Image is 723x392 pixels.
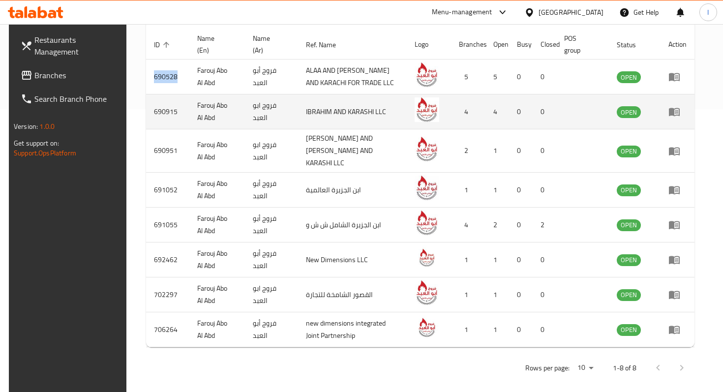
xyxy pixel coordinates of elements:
[14,137,59,150] span: Get support on:
[415,97,439,122] img: Farouj Abo Al Abd
[189,242,245,277] td: Farouj Abo Al Abd
[146,60,189,94] td: 690528
[298,94,407,129] td: IBRAHIM AND KARASHI LLC
[485,208,509,242] td: 2
[415,62,439,87] img: Farouj Abo Al Abd
[533,94,556,129] td: 0
[298,129,407,173] td: [PERSON_NAME] AND [PERSON_NAME] AND KARASHI LLC
[509,242,533,277] td: 0
[245,208,298,242] td: فروج أبو العبد
[533,60,556,94] td: 0
[668,184,687,196] div: Menu
[146,312,189,347] td: 706264
[485,94,509,129] td: 4
[189,94,245,129] td: Farouj Abo Al Abd
[306,39,349,51] span: Ref. Name
[197,32,233,56] span: Name (En)
[146,242,189,277] td: 692462
[298,277,407,312] td: القصور الشامخة للتجارة
[451,173,485,208] td: 1
[485,173,509,208] td: 1
[189,60,245,94] td: Farouj Abo Al Abd
[415,211,439,235] img: Farouj Abo Al Abd
[617,254,641,266] span: OPEN
[298,60,407,94] td: ALAA AND [PERSON_NAME] AND KARACHI FOR TRADE LLC
[613,362,636,374] p: 1-8 of 8
[451,208,485,242] td: 4
[146,208,189,242] td: 691055
[485,129,509,173] td: 1
[415,280,439,305] img: Farouj Abo Al Abd
[509,312,533,347] td: 0
[617,324,641,335] span: OPEN
[34,34,121,58] span: Restaurants Management
[451,312,485,347] td: 1
[485,277,509,312] td: 1
[509,129,533,173] td: 0
[617,219,641,231] span: OPEN
[245,277,298,312] td: فروج ابو العبد
[564,32,597,56] span: POS group
[617,184,641,196] span: OPEN
[298,312,407,347] td: new dimensions integrated Joint Partnership
[509,94,533,129] td: 0
[668,145,687,157] div: Menu
[245,94,298,129] td: فروج ابو العبد
[668,289,687,301] div: Menu
[13,28,129,63] a: Restaurants Management
[415,176,439,200] img: Farouj Abo Al Abd
[485,312,509,347] td: 1
[415,245,439,270] img: Farouj Abo Al Abd
[451,30,485,60] th: Branches
[154,39,173,51] span: ID
[509,30,533,60] th: Busy
[415,137,439,161] img: Farouj Abo Al Abd
[485,60,509,94] td: 5
[533,242,556,277] td: 0
[34,93,121,105] span: Search Branch Phone
[525,362,570,374] p: Rows per page:
[617,289,641,301] span: OPEN
[13,87,129,111] a: Search Branch Phone
[617,71,641,83] div: OPEN
[451,129,485,173] td: 2
[617,39,649,51] span: Status
[661,30,694,60] th: Action
[617,107,641,118] span: OPEN
[668,324,687,335] div: Menu
[509,173,533,208] td: 0
[533,312,556,347] td: 0
[509,208,533,242] td: 0
[298,242,407,277] td: New Dimensions LLC
[668,106,687,118] div: Menu
[533,277,556,312] td: 0
[533,173,556,208] td: 0
[245,312,298,347] td: فروج أبو العبد
[14,147,76,159] a: Support.OpsPlatform
[539,7,603,18] div: [GEOGRAPHIC_DATA]
[146,277,189,312] td: 702297
[432,6,492,18] div: Menu-management
[617,146,641,157] span: OPEN
[451,60,485,94] td: 5
[146,129,189,173] td: 690951
[407,30,451,60] th: Logo
[485,30,509,60] th: Open
[415,315,439,340] img: Farouj Abo Al Abd
[451,242,485,277] td: 1
[146,173,189,208] td: 691052
[34,69,121,81] span: Branches
[146,30,694,347] table: enhanced table
[451,277,485,312] td: 1
[146,94,189,129] td: 690915
[573,361,597,375] div: Rows per page:
[533,208,556,242] td: 2
[533,30,556,60] th: Closed
[39,120,55,133] span: 1.0.0
[245,129,298,173] td: فروج ابو العبد
[509,277,533,312] td: 0
[189,208,245,242] td: Farouj Abo Al Abd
